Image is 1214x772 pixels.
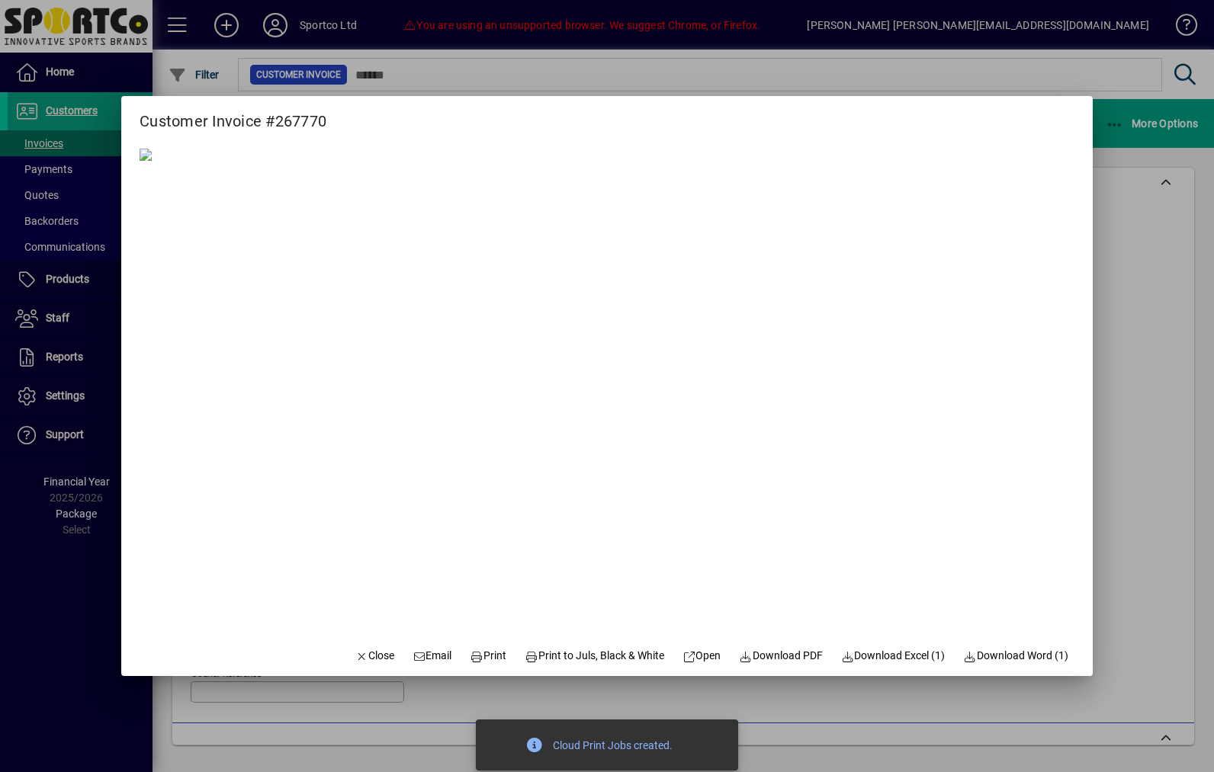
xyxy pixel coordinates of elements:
[676,642,727,670] a: Open
[733,642,829,670] a: Download PDF
[121,96,345,133] h2: Customer Invoice #267770
[835,642,952,670] button: Download Excel (1)
[957,642,1074,670] button: Download Word (1)
[682,648,721,664] span: Open
[348,642,400,670] button: Close
[464,642,512,670] button: Print
[739,648,823,664] span: Download PDF
[406,642,458,670] button: Email
[519,642,670,670] button: Print to Juls, Black & White
[963,648,1068,664] span: Download Word (1)
[355,648,394,664] span: Close
[413,648,452,664] span: Email
[471,648,507,664] span: Print
[525,648,664,664] span: Print to Juls, Black & White
[841,648,946,664] span: Download Excel (1)
[553,738,673,756] div: Cloud Print Jobs created.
